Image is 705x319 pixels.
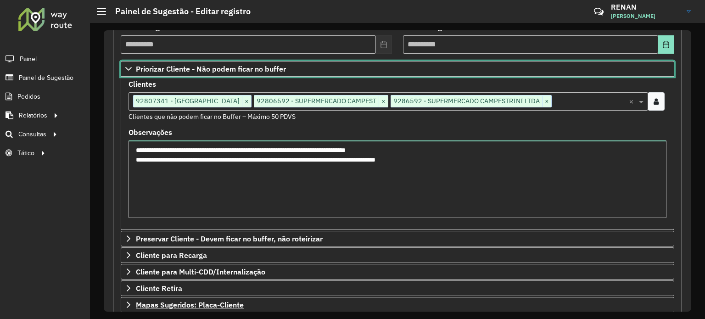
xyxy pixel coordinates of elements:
[121,264,674,280] a: Cliente para Multi-CDD/Internalização
[129,112,296,121] small: Clientes que não podem ficar no Buffer – Máximo 50 PDVS
[129,78,156,90] label: Clientes
[129,127,172,138] label: Observações
[136,268,265,275] span: Cliente para Multi-CDD/Internalização
[542,96,551,107] span: ×
[18,129,46,139] span: Consultas
[17,92,40,101] span: Pedidos
[121,247,674,263] a: Cliente para Recarga
[17,148,34,158] span: Tático
[254,95,379,106] span: 92806592 - SUPERMERCADO CAMPEST
[19,73,73,83] span: Painel de Sugestão
[611,12,680,20] span: [PERSON_NAME]
[379,96,388,107] span: ×
[121,77,674,230] div: Priorizar Cliente - Não podem ficar no buffer
[391,95,542,106] span: 9286592 - SUPERMERCADO CAMPESTRINI LTDA
[134,95,242,106] span: 92807341 - [GEOGRAPHIC_DATA]
[121,297,674,313] a: Mapas Sugeridos: Placa-Cliente
[136,252,207,259] span: Cliente para Recarga
[106,6,251,17] h2: Painel de Sugestão - Editar registro
[611,3,680,11] h3: RENAN
[589,2,609,22] a: Contato Rápido
[136,301,244,308] span: Mapas Sugeridos: Placa-Cliente
[121,61,674,77] a: Priorizar Cliente - Não podem ficar no buffer
[136,285,182,292] span: Cliente Retira
[242,96,251,107] span: ×
[629,96,637,107] span: Clear all
[19,111,47,120] span: Relatórios
[658,35,674,54] button: Choose Date
[20,54,37,64] span: Painel
[121,231,674,246] a: Preservar Cliente - Devem ficar no buffer, não roteirizar
[121,280,674,296] a: Cliente Retira
[136,235,323,242] span: Preservar Cliente - Devem ficar no buffer, não roteirizar
[136,65,286,73] span: Priorizar Cliente - Não podem ficar no buffer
